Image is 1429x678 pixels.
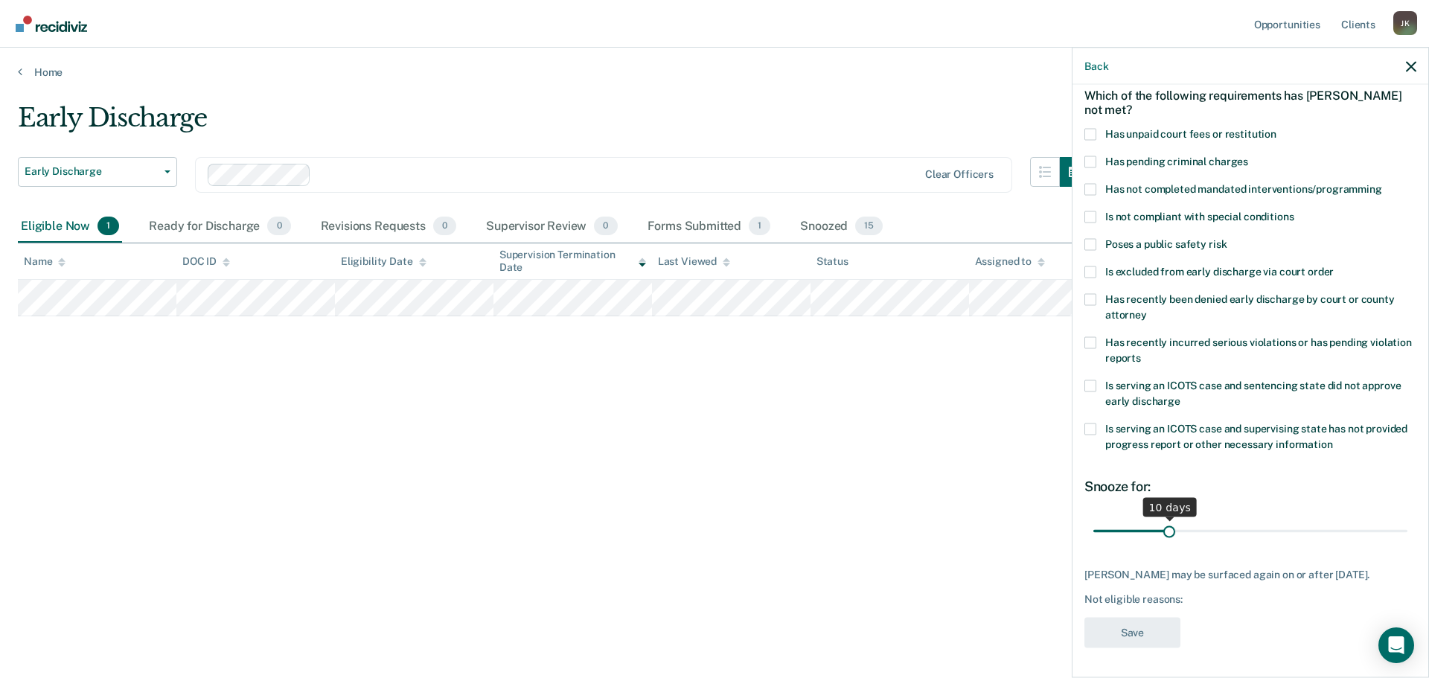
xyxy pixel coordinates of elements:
[797,211,886,243] div: Snoozed
[1105,237,1227,249] span: Poses a public safety risk
[1084,60,1108,72] button: Back
[1084,617,1180,647] button: Save
[855,217,883,236] span: 15
[433,217,456,236] span: 0
[18,211,122,243] div: Eligible Now
[16,16,87,32] img: Recidiviz
[1084,568,1416,581] div: [PERSON_NAME] may be surfaced again on or after [DATE].
[645,211,774,243] div: Forms Submitted
[18,103,1090,145] div: Early Discharge
[1393,11,1417,35] div: J K
[925,168,994,181] div: Clear officers
[341,255,426,268] div: Eligibility Date
[749,217,770,236] span: 1
[1105,155,1248,167] span: Has pending criminal charges
[25,165,159,178] span: Early Discharge
[267,217,290,236] span: 0
[146,211,293,243] div: Ready for Discharge
[1393,11,1417,35] button: Profile dropdown button
[499,249,646,274] div: Supervision Termination Date
[1105,210,1294,222] span: Is not compliant with special conditions
[816,255,848,268] div: Status
[1084,478,1416,494] div: Snooze for:
[1378,627,1414,663] div: Open Intercom Messenger
[1105,379,1401,406] span: Is serving an ICOTS case and sentencing state did not approve early discharge
[1105,422,1407,450] span: Is serving an ICOTS case and supervising state has not provided progress report or other necessar...
[483,211,621,243] div: Supervisor Review
[975,255,1045,268] div: Assigned to
[318,211,459,243] div: Revisions Requests
[1105,336,1412,363] span: Has recently incurred serious violations or has pending violation reports
[1142,497,1197,517] div: 10 days
[182,255,230,268] div: DOC ID
[1105,292,1395,320] span: Has recently been denied early discharge by court or county attorney
[594,217,617,236] span: 0
[24,255,65,268] div: Name
[1084,593,1416,606] div: Not eligible reasons:
[658,255,730,268] div: Last Viewed
[1105,182,1382,194] span: Has not completed mandated interventions/programming
[1084,76,1416,128] div: Which of the following requirements has [PERSON_NAME] not met?
[1105,265,1334,277] span: Is excluded from early discharge via court order
[97,217,119,236] span: 1
[1105,127,1276,139] span: Has unpaid court fees or restitution
[18,65,1411,79] a: Home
